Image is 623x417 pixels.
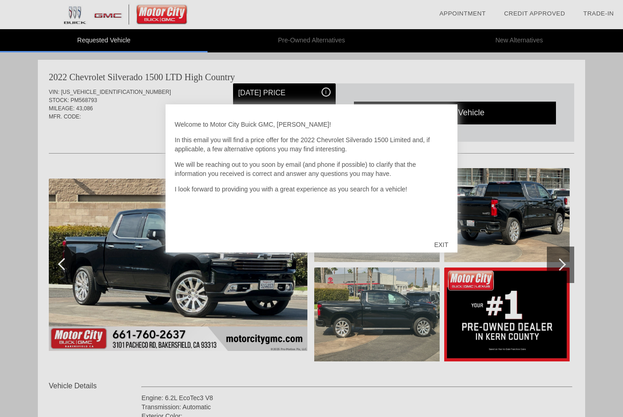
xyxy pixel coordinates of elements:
div: EXIT [425,231,457,258]
p: In this email you will find a price offer for the 2022 Chevrolet Silverado 1500 Limited and, if a... [175,135,448,154]
a: Appointment [439,10,486,17]
p: Welcome to Motor City Buick GMC, [PERSON_NAME]! [175,120,448,129]
a: Credit Approved [504,10,565,17]
p: We will be reaching out to you soon by email (and phone if possible) to clarify that the informat... [175,160,448,178]
a: Trade-In [583,10,614,17]
p: I look forward to providing you with a great experience as you search for a vehicle! [175,185,448,194]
